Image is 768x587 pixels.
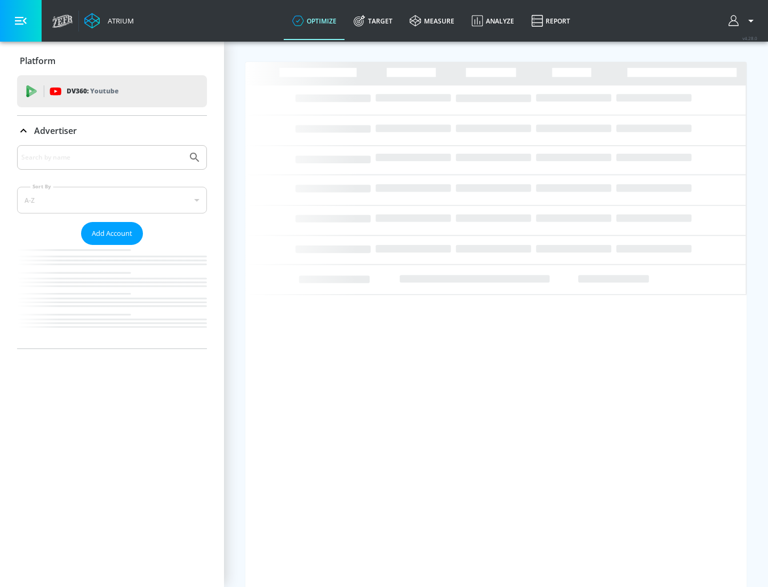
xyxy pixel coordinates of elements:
a: Atrium [84,13,134,29]
a: measure [401,2,463,40]
p: Advertiser [34,125,77,137]
span: v 4.28.0 [742,35,757,41]
div: DV360: Youtube [17,75,207,107]
p: Platform [20,55,55,67]
span: Add Account [92,227,132,240]
a: optimize [284,2,345,40]
div: Advertiser [17,116,207,146]
div: Advertiser [17,145,207,348]
a: Report [523,2,579,40]
a: Analyze [463,2,523,40]
label: Sort By [30,183,53,190]
p: DV360: [67,85,118,97]
div: A-Z [17,187,207,213]
div: Platform [17,46,207,76]
input: Search by name [21,150,183,164]
div: Atrium [103,16,134,26]
a: Target [345,2,401,40]
p: Youtube [90,85,118,97]
button: Add Account [81,222,143,245]
nav: list of Advertiser [17,245,207,348]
